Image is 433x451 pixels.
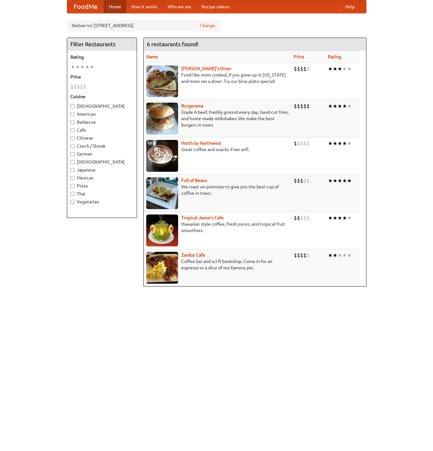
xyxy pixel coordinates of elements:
[294,252,297,259] li: $
[70,104,75,108] input: [DEMOGRAPHIC_DATA]
[146,140,178,172] img: north.jpg
[70,74,134,80] h5: Price
[70,183,134,189] label: Pizza
[297,177,300,184] li: $
[303,65,307,72] li: $
[70,184,75,188] input: Pizza
[70,83,74,90] li: $
[70,119,134,125] label: Barbecue
[67,20,220,31] div: Deliver to: [STREET_ADDRESS]
[104,0,126,13] a: Home
[347,140,352,147] li: ★
[70,159,134,165] label: [DEMOGRAPHIC_DATA]
[333,103,337,110] li: ★
[303,252,307,259] li: $
[70,192,75,196] input: Thai
[300,177,303,184] li: $
[181,252,205,258] a: Zardoz Cafe
[70,112,75,116] input: American
[70,111,134,117] label: American
[83,83,86,90] li: $
[181,103,203,108] a: Burgerama
[294,65,297,72] li: $
[70,144,75,148] input: Czech / Slovak
[146,109,289,128] p: Grade A beef, freshly ground every day, hand-cut fries, and home-made milkshakes. We make the bes...
[294,215,297,222] li: $
[181,178,207,183] a: Full of Beans
[67,0,104,13] a: FoodMe
[70,175,134,181] label: Mexican
[300,65,303,72] li: $
[74,83,77,90] li: $
[303,140,307,147] li: $
[146,177,178,209] img: beans.jpg
[146,215,178,246] img: jeeves.jpg
[294,140,297,147] li: $
[70,200,75,204] input: Vegetarian
[347,65,352,72] li: ★
[328,177,333,184] li: ★
[340,0,360,13] a: Help
[70,143,134,149] label: Czech / Slovak
[70,176,75,180] input: Mexican
[333,215,337,222] li: ★
[70,63,75,70] li: ★
[294,103,297,110] li: $
[80,83,83,90] li: $
[337,215,342,222] li: ★
[303,177,307,184] li: $
[70,103,134,109] label: [DEMOGRAPHIC_DATA]
[337,177,342,184] li: ★
[328,252,333,259] li: ★
[303,215,307,222] li: $
[307,252,310,259] li: $
[200,22,215,29] a: Change
[307,177,310,184] li: $
[297,65,300,72] li: $
[146,221,289,234] p: Hawaiian style coffee, fresh juices, and tropical fruit smoothies.
[342,65,347,72] li: ★
[307,215,310,222] li: $
[90,63,94,70] li: ★
[333,140,337,147] li: ★
[70,136,75,140] input: Chinese
[70,120,75,124] input: Barbecue
[146,54,158,59] a: Name
[328,140,333,147] li: ★
[294,54,304,59] a: Price
[85,63,90,70] li: ★
[337,65,342,72] li: ★
[307,65,310,72] li: $
[328,215,333,222] li: ★
[146,252,178,284] img: zardoz.jpg
[328,54,341,59] a: Rating
[297,140,300,147] li: $
[146,258,289,271] p: Coffee bar and sci-fi bookshop. Come in for an espresso or a slice of our famous pie.
[146,103,178,135] img: burgerama.jpg
[70,168,75,172] input: Japanese
[342,215,347,222] li: ★
[196,0,235,13] a: Recipe videos
[147,41,198,47] ng-pluralize: 6 restaurants found!
[328,65,333,72] li: ★
[307,140,310,147] li: $
[342,252,347,259] li: ★
[181,215,224,220] b: Tropical Jeeve's Cafe
[333,177,337,184] li: ★
[300,103,303,110] li: $
[337,103,342,110] li: ★
[300,140,303,147] li: $
[70,128,75,132] input: Cafe
[333,65,337,72] li: ★
[181,66,231,71] a: [PERSON_NAME]'s Diner
[70,54,134,60] h5: Rating
[300,215,303,222] li: $
[162,0,196,13] a: Who we are
[337,140,342,147] li: ★
[126,0,162,13] a: How it works
[80,63,85,70] li: ★
[70,160,75,164] input: [DEMOGRAPHIC_DATA]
